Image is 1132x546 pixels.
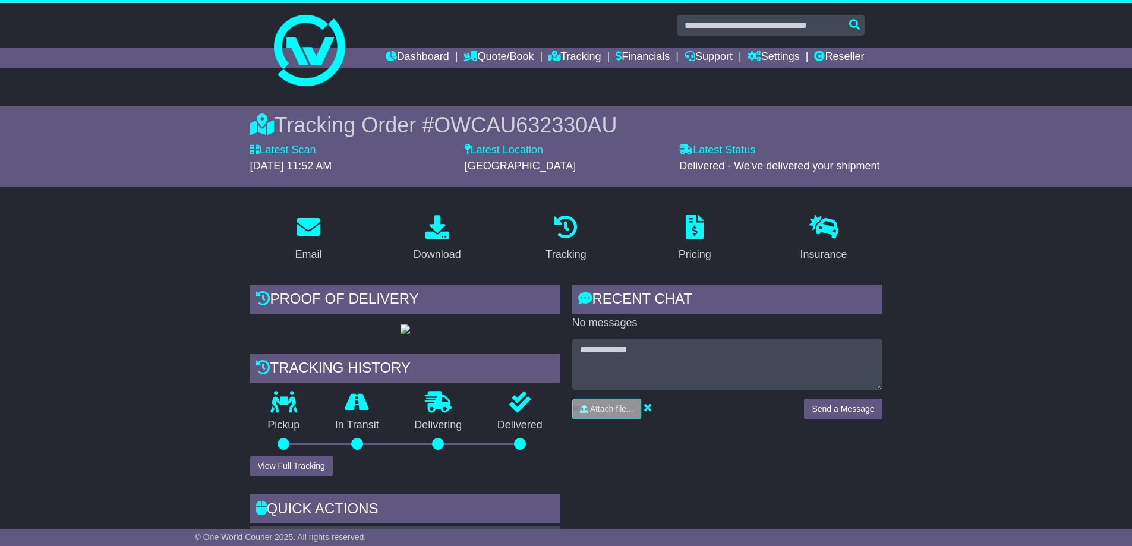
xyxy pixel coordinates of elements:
button: View Full Tracking [250,456,333,476]
div: Email [295,247,321,263]
p: Pickup [250,419,318,432]
label: Latest Status [679,144,755,157]
span: OWCAU632330AU [434,113,617,137]
a: Pricing [671,211,719,267]
a: Tracking [538,211,594,267]
div: Tracking history [250,354,560,386]
a: Insurance [793,211,855,267]
div: Quick Actions [250,494,560,526]
span: [DATE] 11:52 AM [250,160,332,172]
div: RECENT CHAT [572,285,882,317]
a: Reseller [814,48,864,68]
label: Latest Scan [250,144,316,157]
a: Download [406,211,469,267]
div: Proof of Delivery [250,285,560,317]
a: Settings [748,48,800,68]
div: Tracking Order # [250,112,882,138]
a: Email [287,211,329,267]
a: Quote/Book [463,48,534,68]
div: Tracking [545,247,586,263]
p: In Transit [317,419,397,432]
p: Delivered [480,419,560,432]
a: Tracking [548,48,601,68]
span: © One World Courier 2025. All rights reserved. [195,532,367,542]
span: [GEOGRAPHIC_DATA] [465,160,576,172]
a: Dashboard [386,48,449,68]
div: Pricing [679,247,711,263]
a: Support [685,48,733,68]
div: Insurance [800,247,847,263]
img: GetPodImage [401,324,410,334]
p: No messages [572,317,882,330]
label: Latest Location [465,144,543,157]
p: Delivering [397,419,480,432]
button: Send a Message [804,399,882,419]
a: Financials [616,48,670,68]
div: Download [414,247,461,263]
span: Delivered - We've delivered your shipment [679,160,879,172]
